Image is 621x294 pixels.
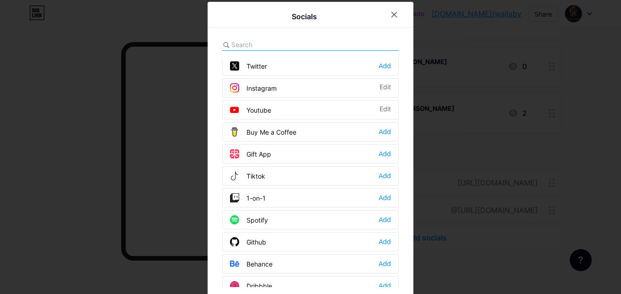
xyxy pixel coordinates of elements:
div: Socials [292,11,317,22]
div: Instagram [230,83,277,93]
div: Gift App [230,149,271,158]
div: Add [379,61,391,71]
div: Twitter [230,61,267,71]
div: Buy Me a Coffee [230,127,296,136]
div: Youtube [230,105,271,114]
div: Tiktok [230,171,265,180]
div: Add [379,237,391,246]
div: Add [379,149,391,158]
div: Add [379,127,391,136]
div: Github [230,237,266,246]
input: Search [231,40,332,49]
div: Edit [380,83,391,93]
div: Add [379,281,391,290]
div: Dribbble [230,281,272,290]
div: 1-on-1 [230,193,266,202]
div: Spotify [230,215,268,224]
div: Add [379,215,391,224]
div: Edit [380,105,391,114]
div: Add [379,259,391,268]
div: Add [379,193,391,202]
div: Add [379,171,391,180]
div: Behance [230,259,273,268]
